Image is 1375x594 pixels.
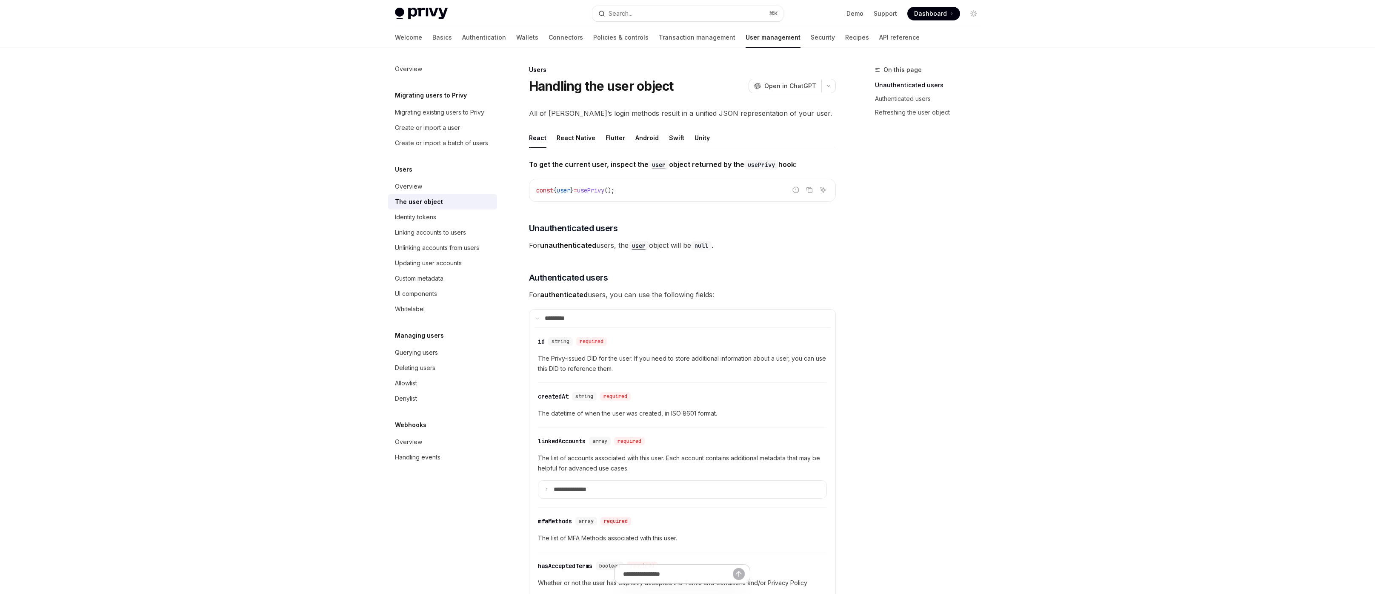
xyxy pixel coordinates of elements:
button: Toggle dark mode [967,7,981,20]
h1: Handling the user object [529,78,674,94]
div: Search... [609,9,632,19]
div: Deleting users [395,363,435,373]
span: ⌘ K [769,10,778,17]
div: Unlinking accounts from users [395,243,479,253]
div: required [576,337,607,346]
div: Users [529,66,836,74]
span: (); [604,187,615,194]
a: Policies & controls [593,27,649,48]
div: Whitelabel [395,304,425,314]
div: required [600,392,631,401]
div: React [529,128,546,148]
div: Flutter [606,128,625,148]
span: The Privy-issued DID for the user. If you need to store additional information about a user, you ... [538,353,827,374]
span: Unauthenticated users [529,222,618,234]
a: Overview [388,434,497,450]
a: Transaction management [659,27,735,48]
a: Welcome [395,27,422,48]
div: linkedAccounts [538,437,586,445]
div: mfaMethods [538,517,572,525]
a: Linking accounts to users [388,225,497,240]
h5: Managing users [395,330,444,341]
a: Demo [846,9,863,18]
code: user [629,241,649,250]
a: Authenticated users [875,92,987,106]
div: Create or import a batch of users [395,138,488,148]
span: = [574,187,577,194]
a: Overview [388,179,497,194]
span: On this page [883,65,922,75]
div: Unity [695,128,710,148]
button: Report incorrect code [790,184,801,195]
div: React Native [557,128,595,148]
div: required [600,517,631,525]
span: string [575,393,593,400]
a: Dashboard [907,7,960,20]
span: Authenticated users [529,272,608,284]
div: Updating user accounts [395,258,462,268]
span: For users, the object will be . [529,239,836,251]
div: hasAcceptedTerms [538,562,592,570]
div: UI components [395,289,437,299]
a: Unauthenticated users [875,78,987,92]
button: Copy the contents from the code block [804,184,815,195]
div: Allowlist [395,378,417,388]
code: null [691,241,712,250]
a: The user object [388,194,497,209]
a: Security [811,27,835,48]
a: Updating user accounts [388,255,497,271]
span: const [536,187,553,194]
span: user [557,187,570,194]
a: Handling events [388,450,497,465]
a: Refreshing the user object [875,106,987,119]
a: Authentication [462,27,506,48]
a: Basics [432,27,452,48]
div: Android [635,128,659,148]
a: user [649,160,669,169]
span: usePrivy [577,187,604,194]
strong: authenticated [540,290,588,299]
span: Dashboard [914,9,947,18]
button: Open in ChatGPT [749,79,821,93]
code: usePrivy [744,160,778,169]
input: Ask a question... [623,565,733,583]
span: { [553,187,557,194]
span: The list of MFA Methods associated with this user. [538,533,827,543]
h5: Migrating users to Privy [395,90,467,100]
span: string [552,338,569,345]
a: Deleting users [388,360,497,376]
span: Open in ChatGPT [764,82,816,90]
a: API reference [879,27,920,48]
strong: To get the current user, inspect the object returned by the hook: [529,160,797,169]
a: Recipes [845,27,869,48]
a: Querying users [388,345,497,360]
div: required [614,437,645,445]
a: Whitelabel [388,301,497,317]
a: Identity tokens [388,209,497,225]
a: Create or import a batch of users [388,135,497,151]
div: createdAt [538,392,569,401]
div: The user object [395,197,443,207]
a: user [629,241,649,250]
button: Send message [733,568,745,580]
a: Allowlist [388,376,497,391]
a: Custom metadata [388,271,497,286]
div: Create or import a user [395,123,460,133]
button: Open search [592,6,783,21]
div: Querying users [395,347,438,358]
div: Overview [395,64,422,74]
span: The datetime of when the user was created, in ISO 8601 format. [538,408,827,419]
h5: Users [395,164,412,175]
a: Wallets [516,27,538,48]
span: array [579,518,594,525]
span: For users, you can use the following fields: [529,289,836,301]
span: All of [PERSON_NAME]’s login methods result in a unified JSON representation of your user. [529,107,836,119]
a: Overview [388,61,497,77]
button: Ask AI [818,184,829,195]
div: Denylist [395,393,417,404]
div: Identity tokens [395,212,436,222]
div: Migrating existing users to Privy [395,107,484,118]
span: array [592,438,607,445]
strong: unauthenticated [540,241,596,250]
